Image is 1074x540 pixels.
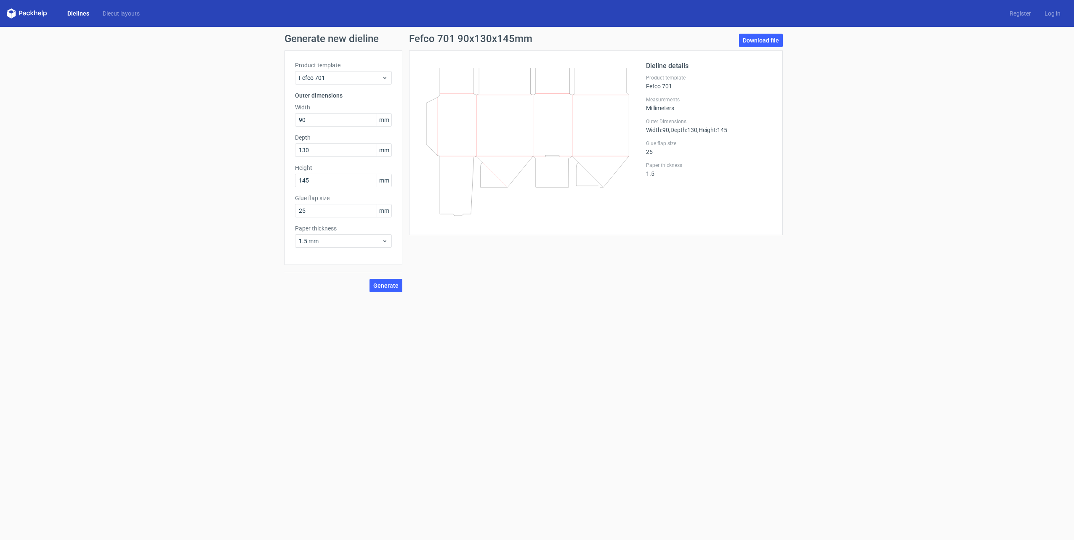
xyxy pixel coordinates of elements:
label: Width [295,103,392,111]
label: Product template [295,61,392,69]
label: Measurements [646,96,772,103]
span: mm [377,114,391,126]
label: Paper thickness [646,162,772,169]
a: Diecut layouts [96,9,146,18]
span: mm [377,204,391,217]
span: Fefco 701 [299,74,382,82]
div: Fefco 701 [646,74,772,90]
label: Depth [295,133,392,142]
label: Outer Dimensions [646,118,772,125]
span: , Height : 145 [697,127,727,133]
div: 1.5 [646,162,772,177]
span: mm [377,174,391,187]
h1: Fefco 701 90x130x145mm [409,34,532,44]
span: Generate [373,283,399,289]
label: Product template [646,74,772,81]
label: Glue flap size [295,194,392,202]
a: Download file [739,34,783,47]
span: , Depth : 130 [669,127,697,133]
a: Dielines [61,9,96,18]
a: Register [1003,9,1038,18]
h3: Outer dimensions [295,91,392,100]
label: Paper thickness [295,224,392,233]
button: Generate [370,279,402,292]
h1: Generate new dieline [284,34,790,44]
label: Height [295,164,392,172]
span: 1.5 mm [299,237,382,245]
label: Glue flap size [646,140,772,147]
h2: Dieline details [646,61,772,71]
span: mm [377,144,391,156]
span: Width : 90 [646,127,669,133]
div: 25 [646,140,772,155]
a: Log in [1038,9,1067,18]
div: Millimeters [646,96,772,111]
